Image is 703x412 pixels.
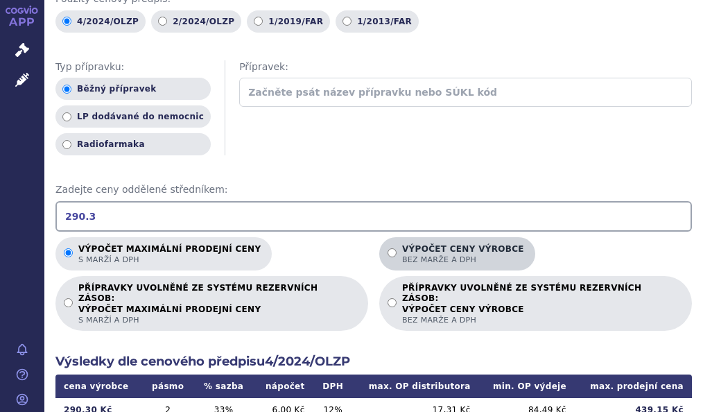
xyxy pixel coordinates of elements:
input: 2/2024/OLZP [158,17,167,26]
th: nápočet [254,375,313,398]
input: 1/2019/FAR [254,17,263,26]
input: Běžný přípravek [62,85,71,94]
span: bez marže a DPH [402,255,524,265]
label: Běžný přípravek [55,78,211,100]
input: Výpočet ceny výrobcebez marže a DPH [388,248,397,257]
input: PŘÍPRAVKY UVOLNĚNÉ ZE SYSTÉMU REZERVNÍCH ZÁSOB:VÝPOČET CENY VÝROBCEbez marže a DPH [388,298,397,307]
span: Přípravek: [239,60,692,74]
th: pásmo [142,375,194,398]
th: % sazba [193,375,253,398]
label: LP dodávané do nemocnic [55,105,211,128]
input: 4/2024/OLZP [62,17,71,26]
strong: VÝPOČET MAXIMÁLNÍ PRODEJNÍ CENY [78,304,357,315]
label: 1/2019/FAR [247,10,330,33]
input: Výpočet maximální prodejní cenys marží a DPH [64,248,73,257]
label: 2/2024/OLZP [151,10,241,33]
span: Zadejte ceny oddělené středníkem: [55,183,692,197]
th: cena výrobce [55,375,142,398]
h2: Výsledky dle cenového předpisu 4/2024/OLZP [55,353,692,370]
th: max. OP distributora [353,375,479,398]
th: max. prodejní cena [575,375,692,398]
span: bez marže a DPH [402,315,681,325]
input: Začněte psát název přípravku nebo SÚKL kód [239,78,692,107]
input: LP dodávané do nemocnic [62,112,71,121]
p: PŘÍPRAVKY UVOLNĚNÉ ZE SYSTÉMU REZERVNÍCH ZÁSOB: [402,283,681,325]
th: min. OP výdeje [479,375,575,398]
input: 1/2013/FAR [342,17,351,26]
input: Radiofarmaka [62,140,71,149]
label: 1/2013/FAR [336,10,419,33]
span: Typ přípravku: [55,60,211,74]
label: Radiofarmaka [55,133,211,155]
p: Výpočet ceny výrobce [402,244,524,265]
label: 4/2024/OLZP [55,10,146,33]
strong: VÝPOČET CENY VÝROBCE [402,304,681,315]
th: DPH [313,375,353,398]
input: Zadejte ceny oddělené středníkem [55,201,692,232]
span: s marží a DPH [78,255,261,265]
p: PŘÍPRAVKY UVOLNĚNÉ ZE SYSTÉMU REZERVNÍCH ZÁSOB: [78,283,357,325]
p: Výpočet maximální prodejní ceny [78,244,261,265]
span: s marží a DPH [78,315,357,325]
input: PŘÍPRAVKY UVOLNĚNÉ ZE SYSTÉMU REZERVNÍCH ZÁSOB:VÝPOČET MAXIMÁLNÍ PRODEJNÍ CENYs marží a DPH [64,298,73,307]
